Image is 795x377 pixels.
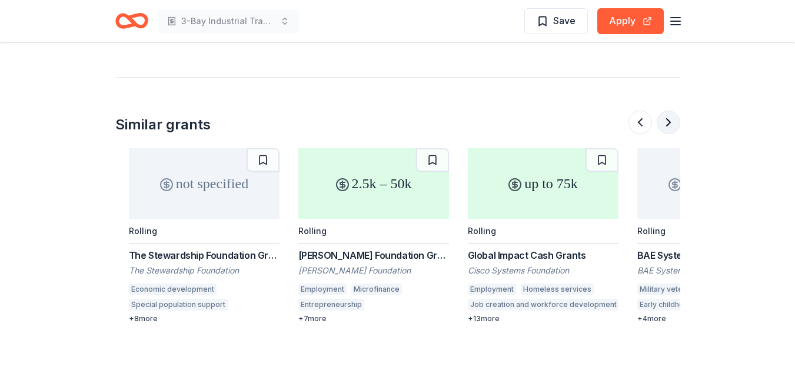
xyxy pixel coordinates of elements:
[298,299,364,311] div: Entrepreneurship
[637,265,788,276] div: BAE Systems
[298,314,449,323] div: + 7 more
[637,299,732,311] div: Early childhood education
[468,265,618,276] div: Cisco Systems Foundation
[468,226,496,236] div: Rolling
[129,226,157,236] div: Rolling
[524,8,588,34] button: Save
[115,115,211,134] div: Similar grants
[521,283,594,295] div: Homeless services
[637,283,700,295] div: Military veterans
[129,248,280,262] div: The Stewardship Foundation Grant
[468,248,618,262] div: Global Impact Cash Grants
[298,283,347,295] div: Employment
[298,226,327,236] div: Rolling
[637,314,788,323] div: + 4 more
[637,148,788,323] a: not specifiedRollingBAE Systems Grants & SponsorshipsBAE SystemsMilitary veteransEarly childhood ...
[129,265,280,276] div: The Stewardship Foundation
[129,314,280,323] div: + 8 more
[597,8,664,34] button: Apply
[637,226,666,236] div: Rolling
[129,299,228,311] div: Special population support
[637,248,788,262] div: BAE Systems Grants & Sponsorships
[129,283,217,295] div: Economic development
[181,14,275,28] span: 3-Bay Industrial Trades Workshop Installation
[115,7,148,35] a: Home
[298,148,449,219] div: 2.5k – 50k
[298,148,449,323] a: 2.5k – 50kRolling[PERSON_NAME] Foundation Grant[PERSON_NAME] FoundationEmploymentMicrofinanceEntr...
[637,148,788,219] div: not specified
[468,299,619,311] div: Job creation and workforce development
[468,148,618,323] a: up to 75kRollingGlobal Impact Cash GrantsCisco Systems FoundationEmploymentHomeless servicesJob c...
[553,13,576,28] span: Save
[468,148,618,219] div: up to 75k
[129,148,280,219] div: not specified
[351,283,402,295] div: Microfinance
[298,248,449,262] div: [PERSON_NAME] Foundation Grant
[129,148,280,323] a: not specifiedRollingThe Stewardship Foundation GrantThe Stewardship FoundationEconomic developmen...
[158,9,299,33] button: 3-Bay Industrial Trades Workshop Installation
[468,283,516,295] div: Employment
[298,265,449,276] div: [PERSON_NAME] Foundation
[468,314,618,323] div: + 13 more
